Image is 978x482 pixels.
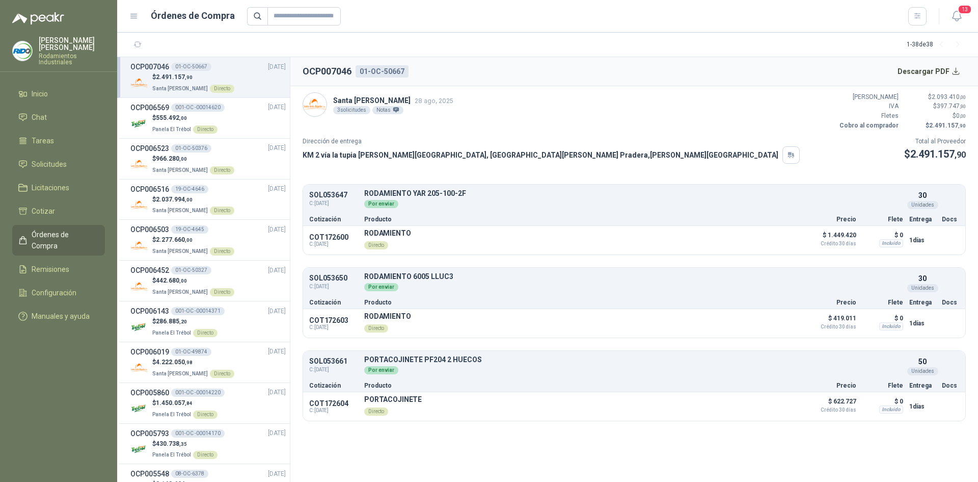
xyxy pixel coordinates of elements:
a: OCP006143001-OC -00014371[DATE] Company Logo$286.885,20Panela El TrébolDirecto [130,306,286,338]
p: $ [152,235,234,245]
div: Por enviar [364,283,398,291]
span: Santa [PERSON_NAME] [152,208,208,213]
img: Logo peakr [12,12,64,24]
img: Company Logo [130,359,148,377]
span: Panela El Trébol [152,126,191,132]
p: SOL053650 [309,274,358,282]
p: Precio [805,383,856,389]
div: Unidades [907,367,938,375]
span: [DATE] [268,347,286,357]
a: Solicitudes [12,155,105,174]
span: 2.037.994 [156,196,193,203]
div: 1 - 38 de 38 [907,37,966,53]
p: $ 0 [862,229,903,241]
p: KM 2 vía la tupia [PERSON_NAME][GEOGRAPHIC_DATA], [GEOGRAPHIC_DATA][PERSON_NAME] Pradera , [PERSO... [303,149,778,161]
span: Cotizar [32,206,55,217]
h3: OCP006019 [130,346,169,358]
span: C: [DATE] [309,408,358,414]
p: $ [152,72,234,82]
p: Docs [942,216,959,222]
span: C: [DATE] [309,199,358,208]
p: Producto [364,216,799,222]
p: COT172600 [309,233,358,241]
span: 397.747 [937,103,966,110]
img: Company Logo [130,441,148,459]
p: Producto [364,299,799,306]
a: Tareas [12,131,105,150]
p: $ [152,398,218,408]
p: PORTACOJINETE PF204 2 HUECOS [364,356,903,364]
div: 001-OC -00014371 [171,307,225,315]
p: Fletes [837,111,899,121]
p: [PERSON_NAME] [837,92,899,102]
span: C: [DATE] [309,366,358,374]
div: 01-OC-50667 [171,63,211,71]
p: $ [152,154,234,164]
span: [DATE] [268,62,286,72]
div: Directo [210,85,234,93]
p: Entrega [909,216,936,222]
p: SOL053647 [309,191,358,199]
div: Incluido [879,405,903,414]
span: Panela El Trébol [152,330,191,336]
img: Company Logo [303,93,327,116]
span: Manuales y ayuda [32,311,90,322]
h3: OCP006569 [130,102,169,113]
div: Directo [193,411,218,419]
h3: OCP006143 [130,306,169,317]
p: $ [905,111,966,121]
img: Company Logo [130,237,148,255]
span: 966.280 [156,155,187,162]
p: $ [152,113,218,123]
p: 1 días [909,400,936,413]
h3: OCP006516 [130,184,169,195]
button: Descargar PDF [892,61,966,82]
p: $ [152,276,234,286]
span: [DATE] [268,428,286,438]
span: Panela El Trébol [152,412,191,417]
div: Directo [210,370,234,378]
div: Directo [193,125,218,134]
p: RODAMIENTO [364,312,411,320]
img: Company Logo [130,74,148,92]
h1: Órdenes de Compra [151,9,235,23]
span: [DATE] [268,103,286,112]
a: OCP00652301-OC-50376[DATE] Company Logo$966.280,00Santa [PERSON_NAME]Directo [130,143,286,175]
span: C: [DATE] [309,283,358,291]
span: ,00 [960,94,966,100]
span: 2.491.157 [929,122,966,129]
div: Directo [193,451,218,459]
span: Santa [PERSON_NAME] [152,167,208,173]
span: 286.885 [156,318,187,325]
span: 2.491.157 [910,148,966,160]
p: $ [905,121,966,131]
a: Licitaciones [12,178,105,197]
a: OCP00645201-OC-50327[DATE] Company Logo$442.680,00Santa [PERSON_NAME]Directo [130,265,286,297]
p: $ [152,317,218,326]
div: 001-OC -00014220 [171,389,225,397]
span: ,90 [958,123,966,129]
span: Crédito 30 días [805,241,856,246]
a: OCP005793001-OC -00014170[DATE] Company Logo$430.738,35Panela El TrébolDirecto [130,428,286,460]
img: Company Logo [130,196,148,214]
a: OCP00601901-OC-49874[DATE] Company Logo$4.222.050,98Santa [PERSON_NAME]Directo [130,346,286,378]
p: Precio [805,299,856,306]
span: Crédito 30 días [805,324,856,329]
span: ,00 [179,156,187,162]
span: 2.491.157 [156,73,193,81]
div: 01-OC-50327 [171,266,211,274]
span: Santa [PERSON_NAME] [152,371,208,376]
span: Remisiones [32,264,69,275]
div: Directo [210,288,234,296]
span: 430.738 [156,440,187,447]
p: 50 [918,356,927,367]
span: ,00 [185,197,193,202]
span: 4.222.050 [156,359,193,366]
a: Cotizar [12,201,105,221]
div: Directo [364,408,388,416]
span: Panela El Trébol [152,452,191,458]
div: 01-OC-49874 [171,348,211,356]
div: Notas [372,106,403,114]
p: Total al Proveedor [904,137,966,146]
p: Cotización [309,383,358,389]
